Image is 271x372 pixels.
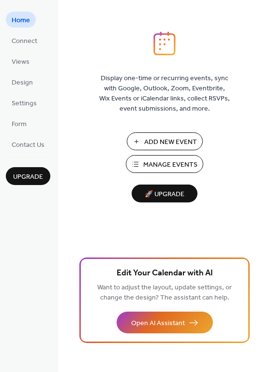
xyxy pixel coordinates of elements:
[131,318,185,329] span: Open AI Assistant
[12,36,37,46] span: Connect
[6,167,50,185] button: Upgrade
[12,119,27,129] span: Form
[6,12,36,28] a: Home
[137,188,192,201] span: 🚀 Upgrade
[12,140,45,150] span: Contact Us
[97,281,232,304] span: Want to adjust the layout, update settings, or change the design? The assistant can help.
[127,132,203,150] button: Add New Event
[144,137,197,147] span: Add New Event
[12,15,30,26] span: Home
[6,136,50,152] a: Contact Us
[117,312,213,333] button: Open AI Assistant
[126,155,203,173] button: Manage Events
[6,74,39,90] a: Design
[12,78,33,88] span: Design
[99,73,230,114] span: Display one-time or recurring events, sync with Google, Outlook, Zoom, Eventbrite, Wix Events or ...
[6,53,35,69] a: Views
[12,99,37,109] span: Settings
[6,95,43,111] a: Settings
[6,32,43,48] a: Connect
[153,31,176,56] img: logo_icon.svg
[143,160,197,170] span: Manage Events
[6,115,32,131] a: Form
[132,185,197,202] button: 🚀 Upgrade
[117,267,213,280] span: Edit Your Calendar with AI
[13,172,43,182] span: Upgrade
[12,57,30,67] span: Views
